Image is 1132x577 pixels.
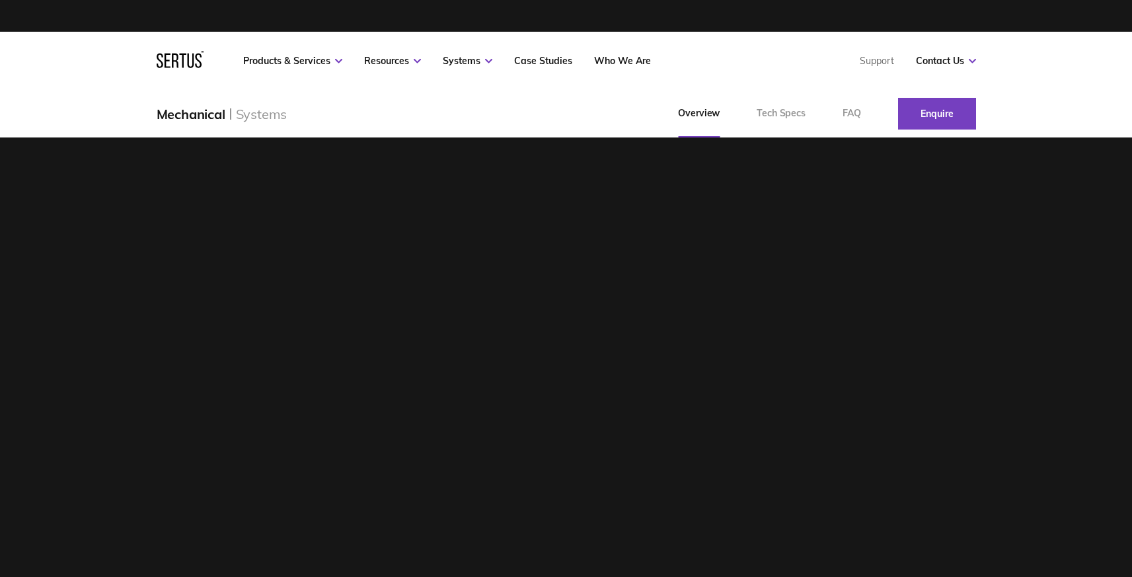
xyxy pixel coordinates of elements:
a: FAQ [824,90,880,137]
div: Mechanical [157,106,225,122]
a: Who We Are [594,55,651,67]
a: Systems [443,55,492,67]
a: Products & Services [243,55,342,67]
a: Enquire [898,98,976,130]
a: Tech Specs [738,90,824,137]
a: Case Studies [514,55,572,67]
a: Contact Us [916,55,976,67]
a: Support [860,55,894,67]
div: Systems [236,106,287,122]
a: Resources [364,55,421,67]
